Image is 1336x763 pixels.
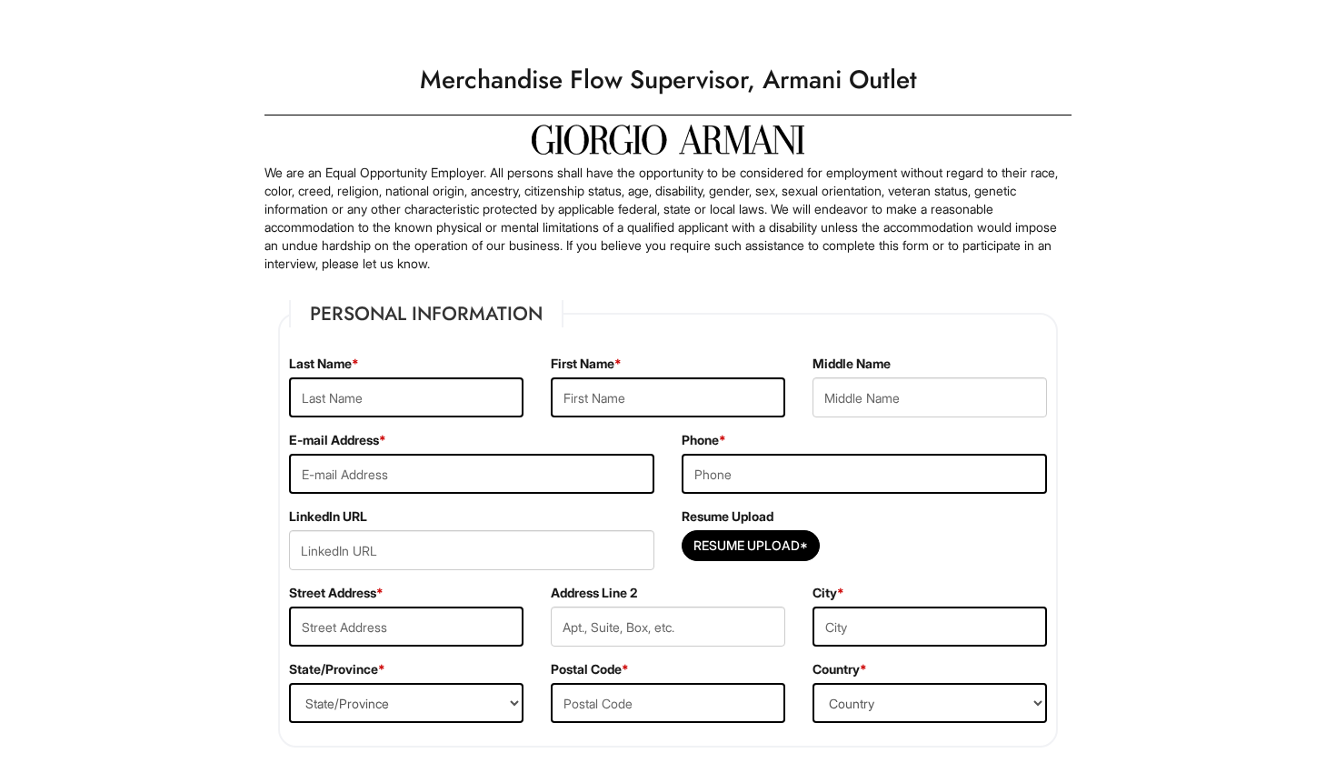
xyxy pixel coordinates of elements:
p: We are an Equal Opportunity Employer. All persons shall have the opportunity to be considered for... [264,164,1072,273]
label: LinkedIn URL [289,507,367,526]
h1: Merchandise Flow Supervisor, Armani Outlet [255,55,1081,105]
label: State/Province [289,660,385,678]
label: Last Name [289,355,359,373]
input: Middle Name [813,377,1047,417]
input: Last Name [289,377,523,417]
label: Resume Upload [682,507,773,526]
button: Resume Upload*Resume Upload* [682,530,820,561]
legend: Personal Information [289,300,563,327]
input: City [813,607,1047,647]
input: Phone [682,454,1047,494]
input: E-mail Address [289,454,654,494]
label: First Name [551,355,622,373]
input: First Name [551,377,785,417]
input: Street Address [289,607,523,647]
input: Apt., Suite, Box, etc. [551,607,785,647]
label: Phone [682,431,726,449]
input: Postal Code [551,683,785,723]
label: Street Address [289,584,384,602]
select: Country [813,683,1047,723]
select: State/Province [289,683,523,723]
img: Giorgio Armani [532,125,804,155]
label: Address Line 2 [551,584,637,602]
label: Postal Code [551,660,629,678]
label: Country [813,660,867,678]
input: LinkedIn URL [289,530,654,570]
label: Middle Name [813,355,891,373]
label: City [813,584,844,602]
label: E-mail Address [289,431,386,449]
